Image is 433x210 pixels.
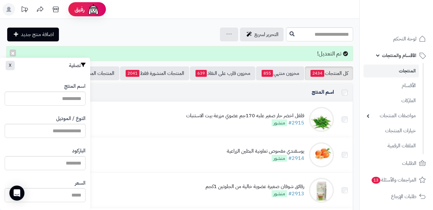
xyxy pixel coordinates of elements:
[363,79,419,92] a: الأقسام
[75,180,86,187] label: السعر
[312,88,334,96] a: اسم المنتج
[363,124,419,138] a: خيارات المنتجات
[190,66,255,80] a: مخزون قارب على النفاذ639
[371,176,416,184] span: المراجعات والأسئلة
[6,61,15,70] button: X
[126,70,139,77] span: 2041
[64,83,86,90] label: اسم المنتج
[186,112,304,119] div: فلفل اخضر حار صغير علبه 170جم عضوي مزرعة بيت الاستنبات
[6,46,353,61] div: تم التعديل!
[390,17,427,30] img: logo-2.png
[363,31,429,46] a: لوحة التحكم
[196,70,207,77] span: 639
[402,159,416,168] span: الطلبات
[9,62,12,69] span: X
[288,190,304,197] a: #2913
[309,107,334,132] img: فلفل اخضر حار صغير علبه 170جم عضوي مزرعة بيت الاستنبات
[227,148,304,155] div: يوسفندي مفحوص تعاونية البطين الزراعية
[363,65,419,77] a: المنتجات
[254,31,279,38] span: التحرير لسريع
[363,109,419,123] a: مواصفات المنتجات
[363,94,419,108] a: الماركات
[288,119,304,127] a: #2915
[372,177,380,184] span: 13
[21,31,54,38] span: اضافة منتج جديد
[17,3,32,17] a: تحديثات المنصة
[309,142,334,167] img: يوسفندي مفحوص تعاونية البطين الزراعية
[72,147,86,155] label: الباركود
[256,66,304,80] a: مخزون منتهي855
[206,183,304,190] div: رقائق شوفان صغيرة عضوية خالية من الجلوتين 1كجم
[56,115,86,122] label: النوع / الموديل
[262,70,273,77] span: 855
[305,66,353,80] a: كل المنتجات2434
[363,189,429,204] a: طلبات الإرجاع
[272,155,287,162] span: منشور
[7,28,59,41] a: اضافة منتج جديد
[87,3,100,16] img: ai-face.png
[382,51,416,60] span: الأقسام والمنتجات
[288,155,304,162] a: #2914
[272,190,287,197] span: منشور
[310,70,324,77] span: 2434
[120,66,189,80] a: المنتجات المنشورة فقط2041
[272,119,287,126] span: منشور
[9,186,24,201] div: Open Intercom Messenger
[69,62,86,69] h3: تصفية
[75,6,85,13] span: رفيق
[363,139,419,153] a: الملفات الرقمية
[391,192,416,201] span: طلبات الإرجاع
[363,172,429,187] a: المراجعات والأسئلة13
[240,28,284,41] a: التحرير لسريع
[10,50,16,56] button: ×
[309,178,334,203] img: رقائق شوفان صغيرة عضوية خالية من الجلوتين 1كجم
[393,34,416,43] span: لوحة التحكم
[363,156,429,171] a: الطلبات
